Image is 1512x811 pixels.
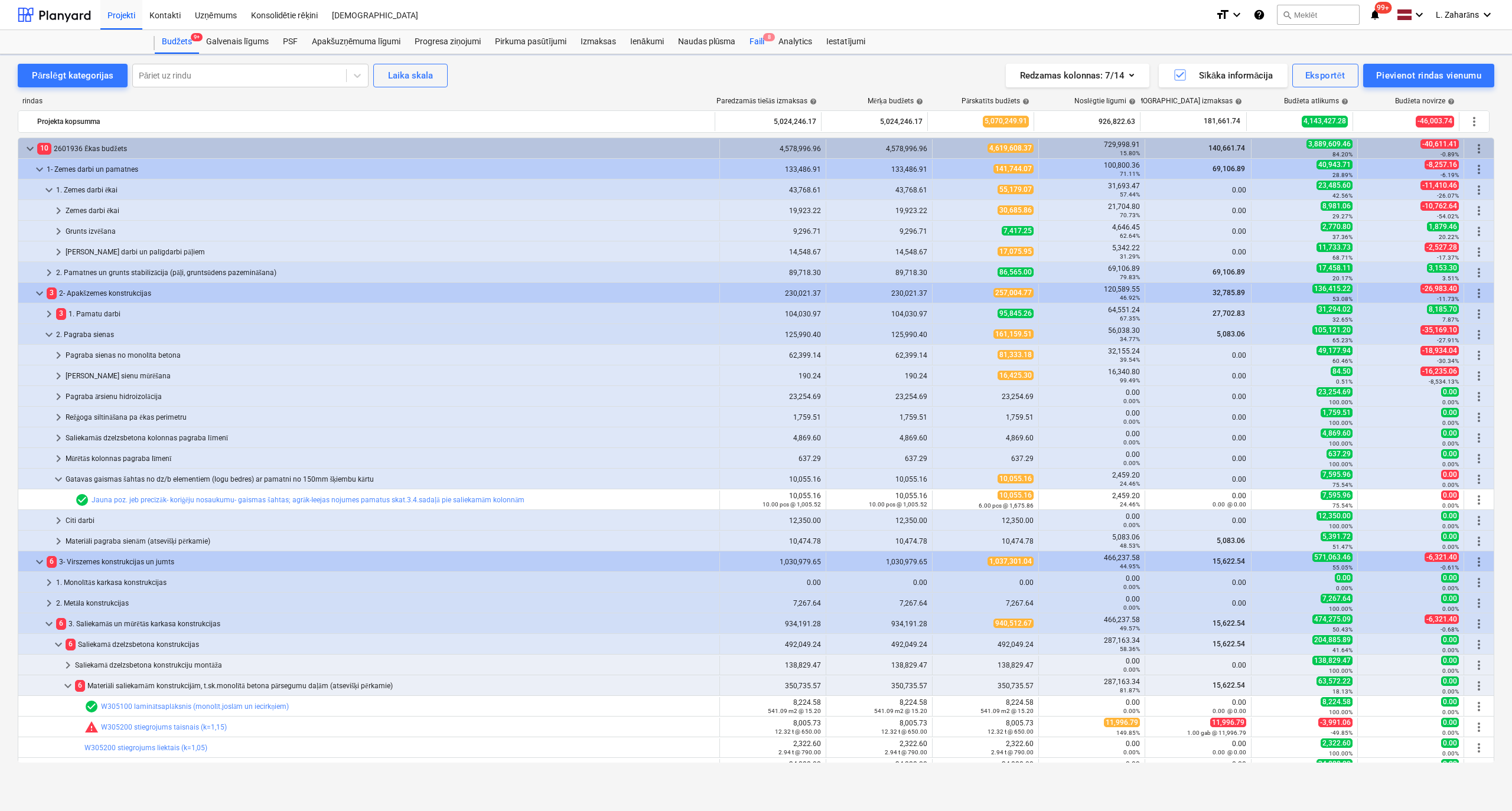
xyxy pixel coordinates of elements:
span: Vairāk darbību [1472,307,1486,321]
div: 23,254.69 [937,393,1034,401]
span: help [1339,98,1348,105]
span: help [1020,98,1029,105]
span: Vairāk darbību [1472,245,1486,259]
div: 133,486.91 [725,165,821,174]
div: 5,024,246.17 [720,112,816,131]
span: 17,458.11 [1317,263,1353,273]
span: keyboard_arrow_down [42,183,56,197]
div: 125,990.40 [831,331,927,339]
span: -2,527.28 [1425,243,1459,252]
span: Vairāk darbību [1472,183,1486,197]
button: Sīkāka informācija [1159,64,1288,87]
span: 55,179.07 [998,185,1034,194]
small: 3.51% [1442,275,1459,282]
div: 0.00 [1044,430,1140,446]
div: 19,923.22 [831,207,927,215]
span: help [1126,98,1136,105]
div: 31,693.47 [1044,182,1140,198]
div: 1. Zemes darbi ēkai [56,181,715,200]
small: 0.00% [1123,398,1140,404]
span: Vairāk darbību [1472,369,1486,383]
div: Ienākumi [623,30,671,54]
span: Vairāk darbību [1472,204,1486,218]
div: Laika skala [388,68,433,83]
div: Pārslēgt kategorijas [32,68,113,83]
span: 1,759.51 [1321,408,1353,417]
span: Vairāk darbību [1472,266,1486,280]
div: Saliekamās dzelzsbetona kolonnas pagraba līmenī [66,429,715,447]
div: Pagraba sienas no monolīta betona [66,346,715,365]
span: Vairāk darbību [1472,741,1486,755]
span: 4,143,427.28 [1302,116,1348,127]
span: 84.50 [1331,367,1353,376]
a: Faili8 [742,30,771,54]
div: Paredzamās tiešās izmaksas [716,97,817,106]
span: keyboard_arrow_down [32,555,47,569]
span: keyboard_arrow_right [51,534,66,548]
i: Zināšanu pamats [1253,8,1265,22]
span: Vairāk darbību [1472,493,1486,507]
span: keyboard_arrow_right [42,596,56,610]
small: 53.08% [1332,296,1353,302]
a: Progresa ziņojumi [408,30,488,54]
a: Jauna poz. jeb precīzāk- koriģēju nosaukumu- gaismas šahtas; agrāk-Ieejas nojumes pamatus skat.3.... [92,496,524,504]
small: -0.89% [1441,151,1459,158]
span: Vairāk darbību [1467,115,1481,129]
span: help [914,98,923,105]
small: -26.07% [1437,192,1459,199]
div: 56,038.30 [1044,326,1140,343]
span: keyboard_arrow_down [42,617,56,631]
div: Sīkāka informācija [1173,68,1273,83]
small: 37.36% [1332,234,1353,240]
span: 4,869.60 [1321,429,1353,438]
span: keyboard_arrow_right [42,307,56,321]
span: -18,934.04 [1420,346,1459,355]
div: 4,869.60 [725,434,821,442]
a: Galvenais līgums [199,30,276,54]
div: 104,030.97 [725,310,821,318]
span: 17,075.95 [998,247,1034,256]
div: 1,759.51 [831,413,927,421]
div: 1,759.51 [725,413,821,421]
span: Vairāk darbību [1472,575,1486,590]
span: Vairāk darbību [1472,637,1486,652]
small: 7.87% [1442,316,1459,323]
small: 0.00% [1442,399,1459,405]
span: keyboard_arrow_right [51,245,66,259]
div: 0.00 [1150,393,1246,401]
div: Budžets [155,30,199,54]
span: 3,153.30 [1427,263,1459,273]
span: 30,685.86 [998,205,1034,215]
i: keyboard_arrow_down [1412,8,1426,22]
span: help [807,98,817,105]
small: 67.35% [1120,315,1140,322]
div: 0.00 [1150,372,1246,380]
span: 3,889,609.46 [1306,139,1353,149]
div: 0.00 [1150,351,1246,359]
div: 0.00 [1150,186,1246,194]
div: 43,768.61 [725,186,821,194]
span: 49,177.94 [1317,346,1353,355]
div: 9,296.71 [725,227,821,236]
div: PSF [276,30,305,54]
span: -26,983.40 [1420,284,1459,293]
span: 8 [763,33,775,41]
div: Zemes darbi ēkai [66,201,715,220]
span: 8,981.06 [1321,201,1353,211]
span: keyboard_arrow_right [42,266,56,280]
div: 120,589.55 [1044,285,1140,302]
span: Vairāk darbību [1472,390,1486,404]
span: Vairāk darbību [1472,452,1486,466]
span: -35,169.10 [1420,325,1459,335]
small: 32.65% [1332,316,1353,323]
small: -54.02% [1437,213,1459,220]
span: keyboard_arrow_right [51,390,66,404]
div: Noslēgtie līgumi [1074,97,1136,106]
iframe: Chat Widget [1453,754,1512,811]
small: 70.73% [1120,212,1140,218]
span: 5,083.06 [1216,330,1246,338]
div: 2. Pamatnes un grunts stabilizācija (pāļi, gruntsūdens pazemināšana) [56,263,715,282]
span: 2,770.80 [1321,222,1353,231]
